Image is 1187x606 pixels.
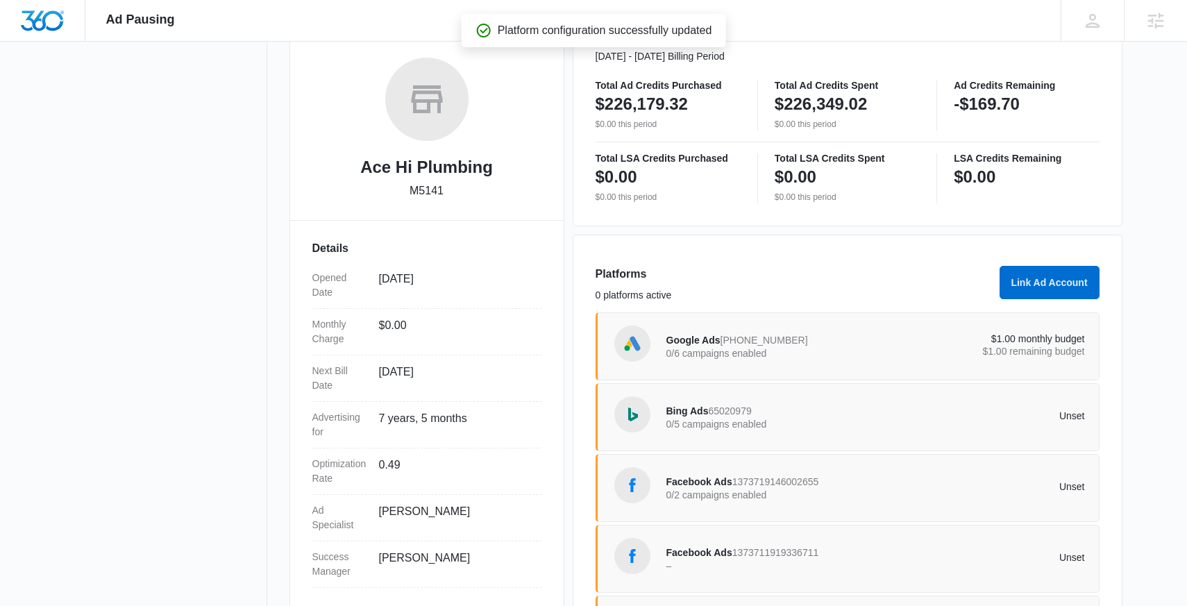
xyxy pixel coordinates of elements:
[666,419,876,429] p: 0/5 campaigns enabled
[721,335,808,346] span: [PHONE_NUMBER]
[954,153,1099,163] p: LSA Credits Remaining
[954,93,1020,115] p: -$169.70
[732,476,819,487] span: 1373719146002655
[596,288,991,303] p: 0 platforms active
[596,312,1100,380] a: Google AdsGoogle Ads[PHONE_NUMBER]0/6 campaigns enabled$1.00 monthly budget$1.00 remaining budget
[360,155,493,180] h2: Ace Hi Plumbing
[498,22,712,39] p: Platform configuration successfully updated
[666,561,876,571] p: –
[732,547,819,558] span: 1373711919336711
[596,93,688,115] p: $226,179.32
[596,383,1100,451] a: Bing AdsBing Ads650209790/5 campaigns enabledUnset
[1000,266,1100,299] button: Link Ad Account
[775,81,920,90] p: Total Ad Credits Spent
[666,348,876,358] p: 0/6 campaigns enabled
[666,405,709,416] span: Bing Ads
[312,541,541,588] div: Success Manager[PERSON_NAME]
[596,49,1100,64] p: [DATE] - [DATE] Billing Period
[666,490,876,500] p: 0/2 campaigns enabled
[666,476,732,487] span: Facebook Ads
[379,364,530,393] dd: [DATE]
[596,81,741,90] p: Total Ad Credits Purchased
[312,355,541,402] div: Next Bill Date[DATE]
[312,271,368,300] dt: Opened Date
[596,525,1100,593] a: Facebook AdsFacebook Ads1373711919336711–Unset
[312,448,541,495] div: Optimization Rate0.49
[312,457,368,486] dt: Optimization Rate
[596,166,637,188] p: $0.00
[379,410,530,439] dd: 7 years, 5 months
[379,317,530,346] dd: $0.00
[622,475,643,496] img: Facebook Ads
[312,364,368,393] dt: Next Bill Date
[875,334,1085,344] p: $1.00 monthly budget
[954,81,1099,90] p: Ad Credits Remaining
[596,153,741,163] p: Total LSA Credits Purchased
[666,547,732,558] span: Facebook Ads
[622,404,643,425] img: Bing Ads
[596,454,1100,522] a: Facebook AdsFacebook Ads13737191460026550/2 campaigns enabledUnset
[312,503,368,532] dt: Ad Specialist
[410,183,444,199] p: M5141
[312,410,368,439] dt: Advertising for
[596,118,741,131] p: $0.00 this period
[875,553,1085,562] p: Unset
[106,12,175,27] span: Ad Pausing
[596,266,991,283] h3: Platforms
[312,240,541,257] h3: Details
[775,166,816,188] p: $0.00
[312,495,541,541] div: Ad Specialist[PERSON_NAME]
[312,402,541,448] div: Advertising for7 years, 5 months
[379,503,530,532] dd: [PERSON_NAME]
[312,309,541,355] div: Monthly Charge$0.00
[875,411,1085,421] p: Unset
[775,93,867,115] p: $226,349.02
[954,166,995,188] p: $0.00
[775,191,920,203] p: $0.00 this period
[666,335,721,346] span: Google Ads
[312,317,368,346] dt: Monthly Charge
[312,550,368,579] dt: Success Manager
[622,546,643,566] img: Facebook Ads
[875,346,1085,356] p: $1.00 remaining budget
[775,118,920,131] p: $0.00 this period
[312,262,541,309] div: Opened Date[DATE]
[622,333,643,354] img: Google Ads
[379,550,530,579] dd: [PERSON_NAME]
[875,482,1085,491] p: Unset
[379,457,530,486] dd: 0.49
[708,405,751,416] span: 65020979
[775,153,920,163] p: Total LSA Credits Spent
[379,271,530,300] dd: [DATE]
[596,191,741,203] p: $0.00 this period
